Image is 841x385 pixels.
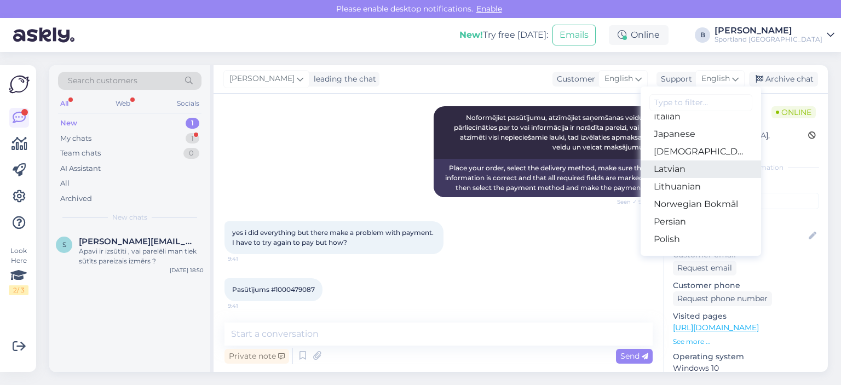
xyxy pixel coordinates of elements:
a: [URL][DOMAIN_NAME] [673,323,759,332]
div: Private note [224,349,289,364]
div: Look Here [9,246,28,295]
div: AI Assistant [60,163,101,174]
div: Place your order, select the delivery method, make sure the information is correct and that all r... [434,159,653,197]
a: Japanese [641,125,761,143]
a: [DEMOGRAPHIC_DATA] [641,143,761,160]
div: Try free [DATE]: [459,28,548,42]
p: Customer phone [673,280,819,291]
div: Socials [175,96,201,111]
span: Send [620,351,648,361]
div: Archived [60,193,92,204]
span: English [701,73,730,85]
div: [DATE] 18:50 [170,266,204,274]
span: Seen ✓ 9:36 [608,198,649,206]
p: See more ... [673,337,819,347]
div: My chats [60,133,91,144]
span: New chats [112,212,147,222]
div: 1 [186,133,199,144]
div: Team chats [60,148,101,159]
div: Support [656,73,692,85]
div: Customer [552,73,595,85]
span: English [604,73,633,85]
div: All [60,178,70,189]
div: New [60,118,77,129]
div: leading the chat [309,73,376,85]
span: [PERSON_NAME] [229,73,295,85]
span: Enable [473,4,505,14]
div: Sportland [GEOGRAPHIC_DATA] [715,35,822,44]
div: All [58,96,71,111]
div: Archive chat [749,72,818,87]
div: 2 / 3 [9,285,28,295]
span: 9:41 [228,302,269,310]
span: Search customers [68,75,137,87]
div: Online [609,25,669,45]
span: s [62,240,66,249]
div: Apavi ir izsūtīti , vai parelēli man tiek sūtīts pareizais izmērs ? [79,246,204,266]
p: Operating system [673,351,819,363]
div: Request email [673,261,736,275]
span: 9:41 [228,255,269,263]
div: [PERSON_NAME] [715,26,822,35]
div: Request phone number [673,291,772,306]
div: 1 [186,118,199,129]
div: B [695,27,710,43]
input: Type to filter... [649,94,752,111]
div: 0 [183,148,199,159]
a: Persian [641,213,761,231]
a: Polish [641,231,761,248]
img: Askly Logo [9,74,30,95]
a: Italian [641,108,761,125]
a: Norwegian Bokmål [641,196,761,213]
b: New! [459,30,483,40]
a: [PERSON_NAME]Sportland [GEOGRAPHIC_DATA] [715,26,834,44]
button: Emails [552,25,596,45]
span: Noformējiet pasūtījumu, atzīmējiet saņemšanas veidu, pārliecināties par to vai informācija ir nor... [454,113,647,151]
p: Windows 10 [673,363,819,374]
div: Web [113,96,133,111]
a: Lithuanian [641,178,761,196]
a: Portuguese [641,248,761,266]
span: Online [771,106,816,118]
span: sandra.gorjacko@inbox.lv [79,237,193,246]
a: Latvian [641,160,761,178]
p: Visited pages [673,311,819,322]
span: Pasūtījums #1000479087 [232,285,315,294]
span: yes i did everything but there make a problem with payment. I have to try again to pay but how? [232,228,435,246]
